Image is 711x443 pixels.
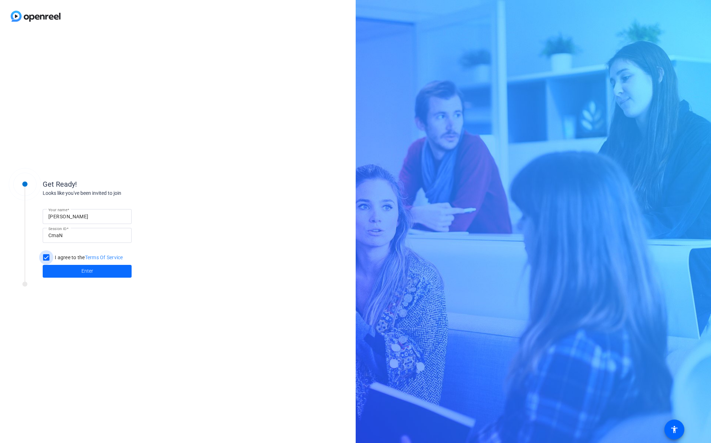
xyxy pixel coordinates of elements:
div: Looks like you've been invited to join [43,190,185,197]
div: Get Ready! [43,179,185,190]
span: Enter [81,267,93,275]
mat-label: Your name [48,208,67,212]
label: I agree to the [53,254,123,261]
a: Terms Of Service [85,255,123,260]
button: Enter [43,265,132,278]
mat-icon: accessibility [670,425,679,434]
mat-label: Session ID [48,226,67,231]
